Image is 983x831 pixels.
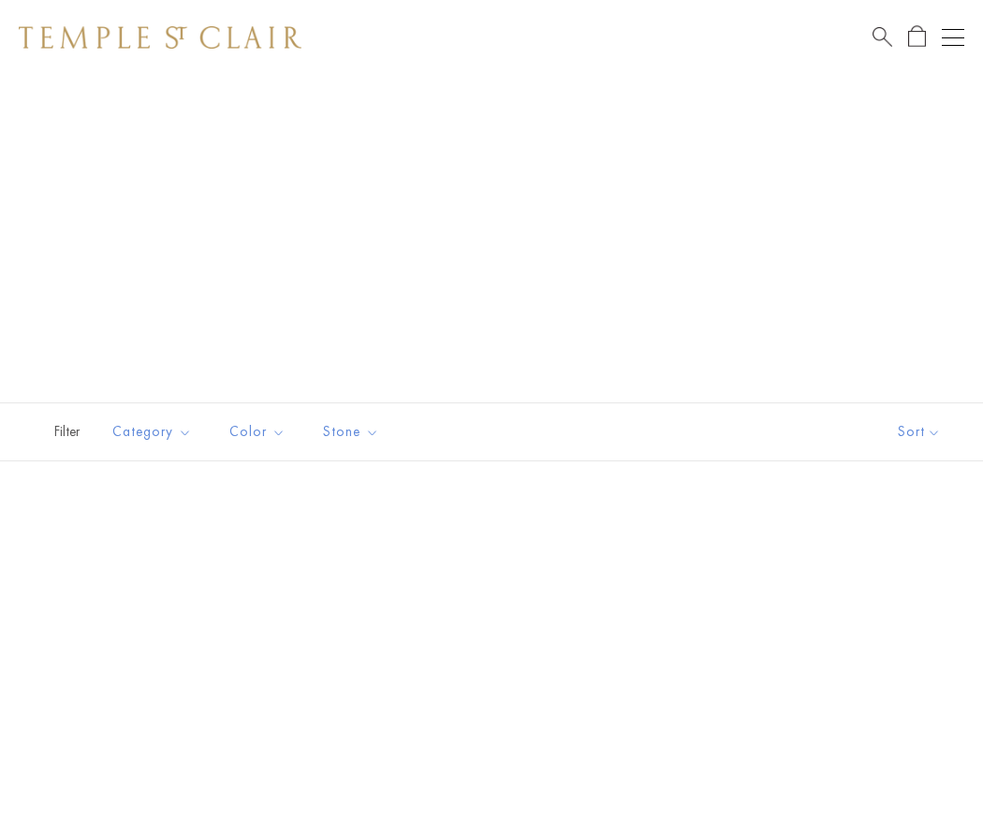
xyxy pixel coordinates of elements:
[309,411,393,453] button: Stone
[103,420,206,444] span: Category
[908,25,926,49] a: Open Shopping Bag
[942,26,964,49] button: Open navigation
[314,420,393,444] span: Stone
[98,411,206,453] button: Category
[856,403,983,460] button: Show sort by
[215,411,300,453] button: Color
[19,26,301,49] img: Temple St. Clair
[873,25,892,49] a: Search
[220,420,300,444] span: Color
